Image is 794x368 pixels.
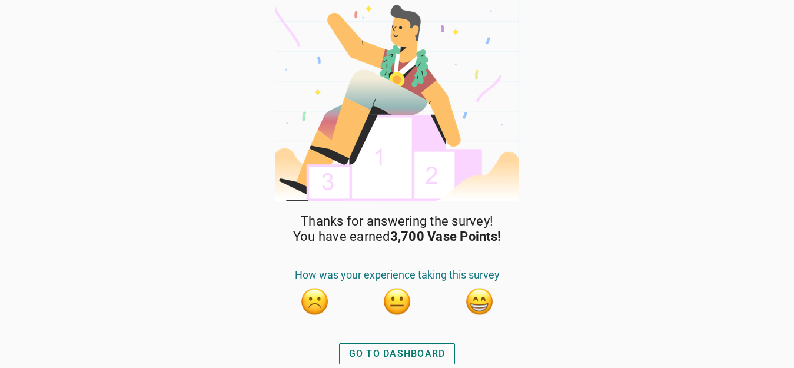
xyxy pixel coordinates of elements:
[301,214,493,229] span: Thanks for answering the survey!
[339,343,456,364] button: GO TO DASHBOARD
[293,229,501,244] span: You have earned
[349,347,446,361] div: GO TO DASHBOARD
[390,229,501,244] strong: 3,700 Vase Points!
[274,268,521,287] div: How was your experience taking this survey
